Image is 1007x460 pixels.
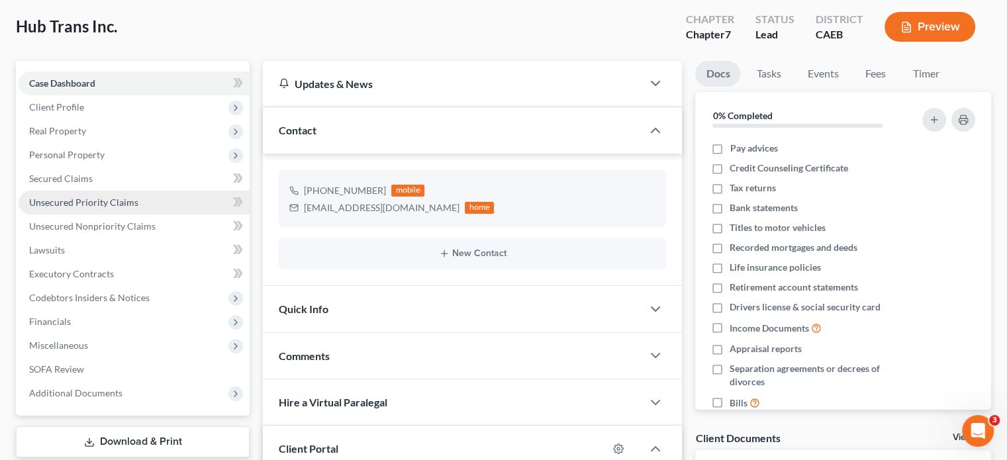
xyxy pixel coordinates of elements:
[289,248,655,259] button: New Contact
[755,27,794,42] div: Lead
[953,433,986,442] a: View All
[854,61,896,87] a: Fees
[16,426,250,457] a: Download & Print
[19,71,250,95] a: Case Dashboard
[730,300,881,314] span: Drivers license & social security card
[730,396,747,410] span: Bills
[796,61,849,87] a: Events
[686,27,734,42] div: Chapter
[29,268,114,279] span: Executory Contracts
[29,149,105,160] span: Personal Property
[725,28,731,40] span: 7
[29,173,93,184] span: Secured Claims
[730,201,798,214] span: Bank statements
[391,185,424,197] div: mobile
[816,12,863,27] div: District
[730,241,857,254] span: Recorded mortgages and deeds
[19,238,250,262] a: Lawsuits
[885,12,975,42] button: Preview
[695,61,740,87] a: Docs
[730,342,802,355] span: Appraisal reports
[755,12,794,27] div: Status
[19,262,250,286] a: Executory Contracts
[29,244,65,255] span: Lawsuits
[730,261,821,274] span: Life insurance policies
[29,220,156,232] span: Unsecured Nonpriority Claims
[730,221,826,234] span: Titles to motor vehicles
[19,214,250,238] a: Unsecured Nonpriority Claims
[279,349,330,362] span: Comments
[279,124,316,136] span: Contact
[19,167,250,191] a: Secured Claims
[695,431,780,445] div: Client Documents
[29,197,138,208] span: Unsecured Priority Claims
[730,322,809,335] span: Income Documents
[730,281,858,294] span: Retirement account statements
[730,161,848,175] span: Credit Counseling Certificate
[16,17,117,36] span: Hub Trans Inc.
[712,110,772,121] strong: 0% Completed
[902,61,949,87] a: Timer
[29,292,150,303] span: Codebtors Insiders & Notices
[304,201,459,214] div: [EMAIL_ADDRESS][DOMAIN_NAME]
[29,101,84,113] span: Client Profile
[279,302,328,315] span: Quick Info
[745,61,791,87] a: Tasks
[730,142,777,155] span: Pay advices
[686,12,734,27] div: Chapter
[29,125,86,136] span: Real Property
[19,357,250,381] a: SOFA Review
[29,340,88,351] span: Miscellaneous
[19,191,250,214] a: Unsecured Priority Claims
[279,442,338,455] span: Client Portal
[730,362,906,389] span: Separation agreements or decrees of divorces
[816,27,863,42] div: CAEB
[962,415,994,447] iframe: Intercom live chat
[465,202,494,214] div: home
[304,184,386,197] div: [PHONE_NUMBER]
[29,77,95,89] span: Case Dashboard
[279,77,626,91] div: Updates & News
[29,363,84,375] span: SOFA Review
[29,387,122,398] span: Additional Documents
[989,415,1000,426] span: 3
[730,181,776,195] span: Tax returns
[279,396,387,408] span: Hire a Virtual Paralegal
[29,316,71,327] span: Financials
